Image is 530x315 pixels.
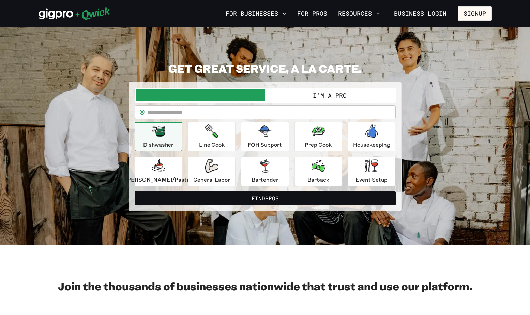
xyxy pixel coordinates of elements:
h2: Join the thousands of businesses nationwide that trust and use our platform. [39,279,492,293]
button: Housekeeping [348,122,395,151]
p: Event Setup [355,175,388,184]
p: General Labor [193,175,230,184]
button: Dishwasher [135,122,182,151]
button: Prep Cook [294,122,342,151]
button: [PERSON_NAME]/Pastry [135,157,182,186]
button: I'm a Business [136,89,265,101]
button: Bartender [241,157,289,186]
button: For Businesses [223,8,289,19]
a: Business Login [388,6,452,21]
button: Barback [294,157,342,186]
button: FOH Support [241,122,289,151]
button: Line Cook [188,122,236,151]
p: FOH Support [248,141,282,149]
button: Signup [458,6,492,21]
p: Line Cook [199,141,225,149]
button: Event Setup [348,157,395,186]
p: Housekeeping [353,141,390,149]
button: FindPros [135,191,396,205]
p: [PERSON_NAME]/Pastry [125,175,192,184]
button: General Labor [188,157,236,186]
button: Resources [335,8,383,19]
p: Bartender [252,175,278,184]
p: Prep Cook [305,141,332,149]
a: For Pros [294,8,330,19]
button: I'm a Pro [265,89,394,101]
p: Barback [307,175,329,184]
p: Dishwasher [143,141,173,149]
h2: GET GREAT SERVICE, A LA CARTE. [129,61,402,75]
